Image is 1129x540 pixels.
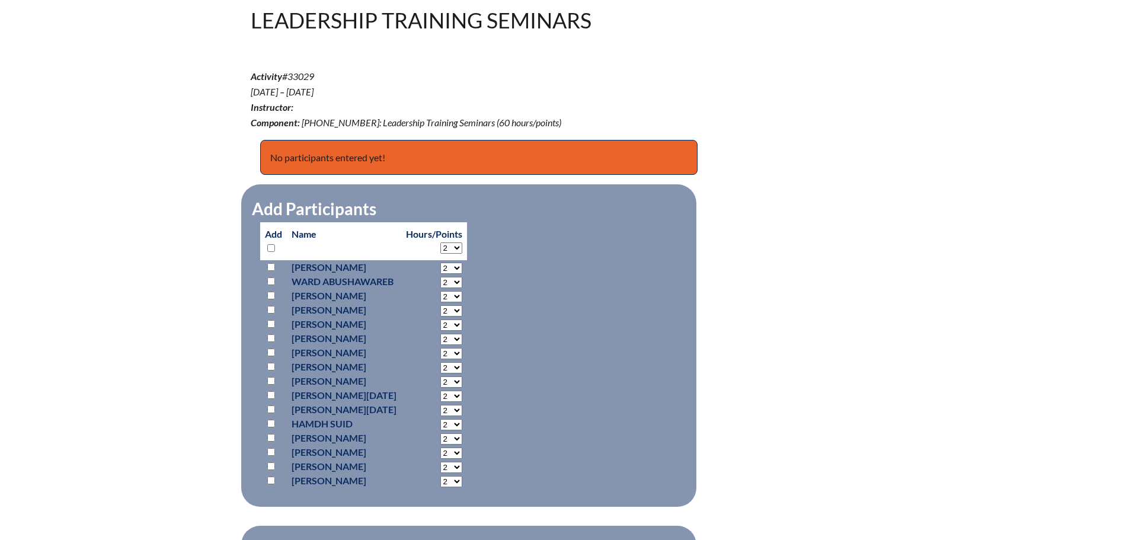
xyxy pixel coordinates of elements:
[251,69,668,130] p: #33029
[251,9,640,31] h1: Leadership Training Seminars
[292,289,396,303] p: [PERSON_NAME]
[292,317,396,331] p: [PERSON_NAME]
[292,459,396,474] p: [PERSON_NAME]
[292,303,396,317] p: [PERSON_NAME]
[292,227,396,241] p: Name
[292,260,396,274] p: [PERSON_NAME]
[251,117,300,128] b: Component:
[265,227,282,255] p: Add
[292,402,396,417] p: [PERSON_NAME][DATE]
[292,431,396,445] p: [PERSON_NAME]
[251,199,378,219] legend: Add Participants
[497,117,561,128] span: (60 hours/points)
[292,346,396,360] p: [PERSON_NAME]
[292,474,396,488] p: [PERSON_NAME]
[302,117,495,128] span: [PHONE_NUMBER]: Leadership Training Seminars
[251,86,314,97] span: [DATE] – [DATE]
[292,360,396,374] p: [PERSON_NAME]
[406,227,462,241] p: Hours/Points
[251,71,282,82] b: Activity
[292,274,396,289] p: Ward Abushawareb
[251,101,293,113] b: Instructor:
[292,445,396,459] p: [PERSON_NAME]
[292,417,396,431] p: Hamdh Suid
[260,140,698,175] p: No participants entered yet!
[292,374,396,388] p: [PERSON_NAME]
[292,388,396,402] p: [PERSON_NAME][DATE]
[292,331,396,346] p: [PERSON_NAME]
